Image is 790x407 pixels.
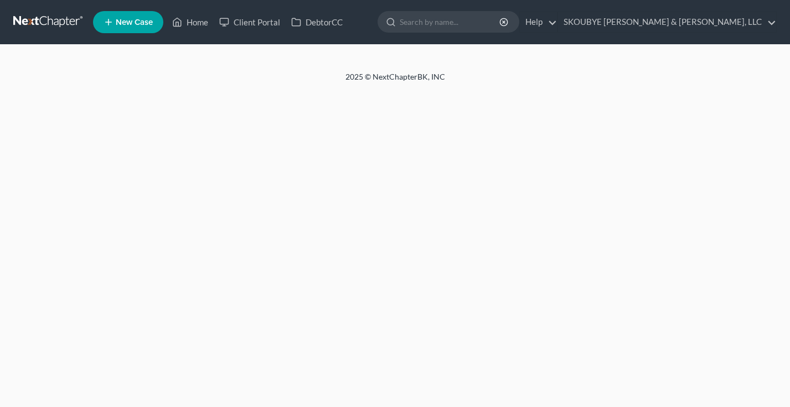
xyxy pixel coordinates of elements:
[80,71,711,91] div: 2025 © NextChapterBK, INC
[167,12,214,32] a: Home
[214,12,286,32] a: Client Portal
[558,12,776,32] a: SKOUBYE [PERSON_NAME] & [PERSON_NAME], LLC
[520,12,557,32] a: Help
[116,18,153,27] span: New Case
[286,12,348,32] a: DebtorCC
[400,12,501,32] input: Search by name...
